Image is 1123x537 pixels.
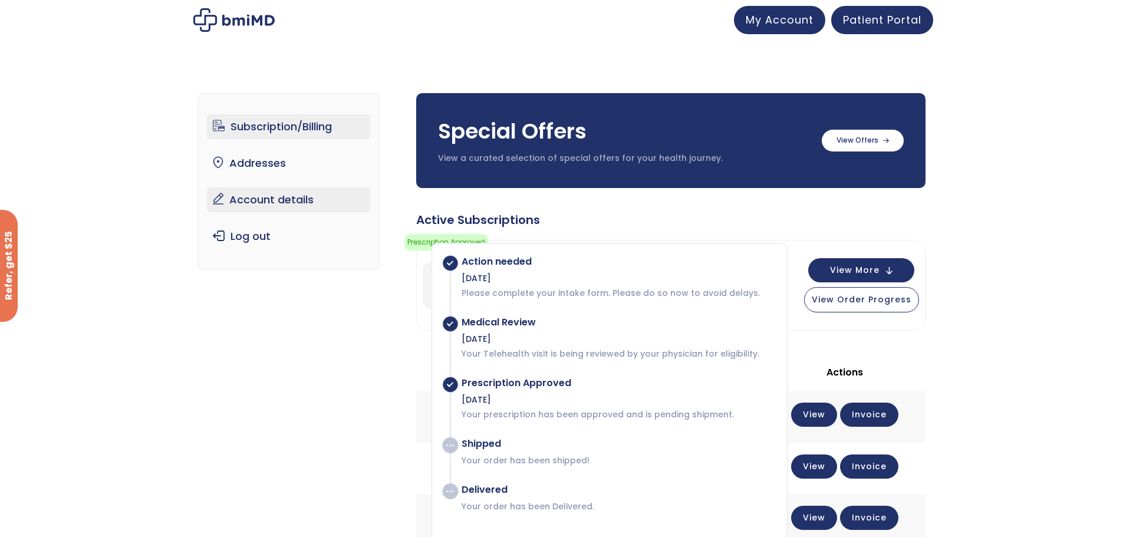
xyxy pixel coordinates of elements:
a: Patient Portal [831,6,933,34]
span: My Account [746,12,814,27]
a: Log out [207,224,370,249]
a: Invoice [840,454,898,479]
h3: Special Offers [438,117,810,146]
button: View More [808,258,914,282]
span: Patient Portal [843,12,921,27]
span: View More [830,266,880,274]
p: Your Telehealth visit is being reviewed by your physician for eligibility. [462,348,775,360]
div: Active Subscriptions [416,212,926,228]
a: My Account [734,6,825,34]
a: View [791,403,837,427]
button: View Order Progress [804,287,919,312]
div: [DATE] [462,394,775,406]
p: Your order has been Delivered. [462,500,775,512]
a: View [791,506,837,530]
p: Your order has been shipped! [462,454,775,466]
p: View a curated selection of special offers for your health journey. [438,153,810,164]
a: Subscription/Billing [207,114,370,139]
a: Invoice [840,506,898,530]
a: Invoice [840,403,898,427]
div: Medical Review [462,317,775,328]
a: View [791,454,837,479]
a: Account details [207,187,370,212]
div: Delivered [462,484,775,496]
div: [DATE] [462,272,775,284]
a: Addresses [207,151,370,176]
span: Prescription Approved [404,234,488,251]
p: Please complete your intake form. Please do so now to avoid delays. [462,287,775,299]
nav: Account pages [197,93,380,270]
img: My account [193,8,275,32]
span: Actions [826,365,863,379]
div: [DATE] [462,333,775,345]
div: Prescription Approved [462,377,775,389]
div: Shipped [462,438,775,450]
div: Action needed [462,256,775,268]
span: View Order Progress [812,294,911,305]
p: Your prescription has been approved and is pending shipment. [462,408,775,420]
